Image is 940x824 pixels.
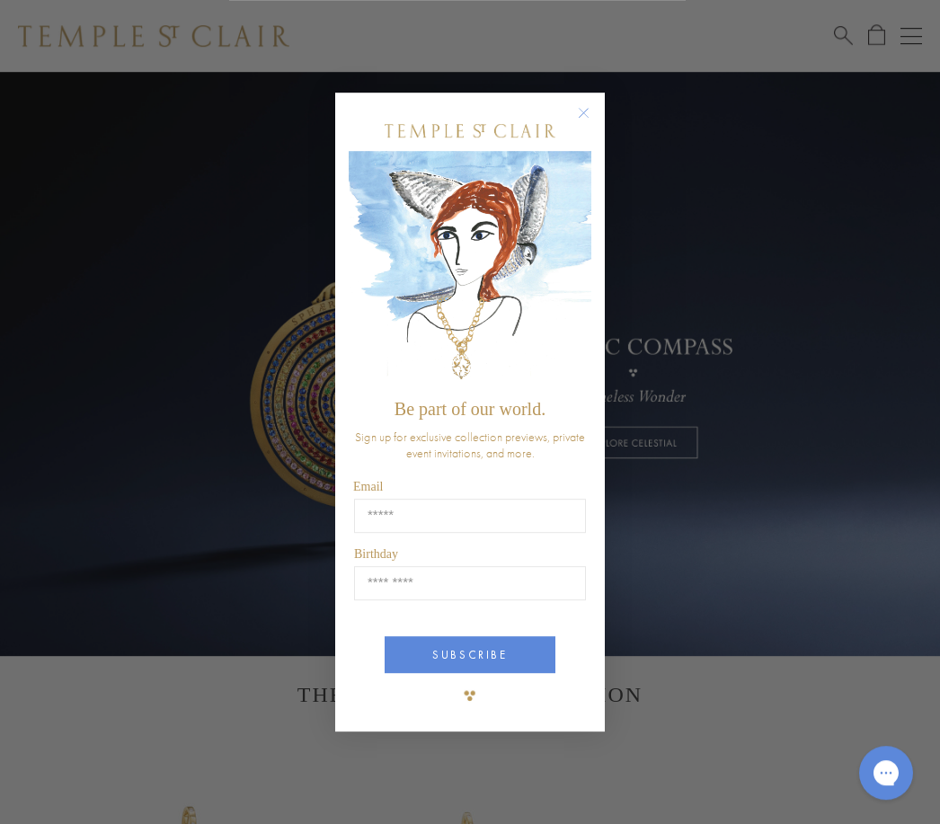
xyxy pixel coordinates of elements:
span: Email [353,480,383,493]
img: Temple St. Clair [385,124,555,137]
img: c4a9eb12-d91a-4d4a-8ee0-386386f4f338.jpeg [349,151,591,391]
iframe: Gorgias live chat messenger [850,740,922,806]
span: Birthday [354,547,398,561]
input: Email [354,499,586,533]
span: Be part of our world. [395,399,545,419]
span: Sign up for exclusive collection previews, private event invitations, and more. [355,429,585,461]
button: SUBSCRIBE [385,636,555,673]
button: Close dialog [581,111,604,133]
img: TSC [452,678,488,713]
